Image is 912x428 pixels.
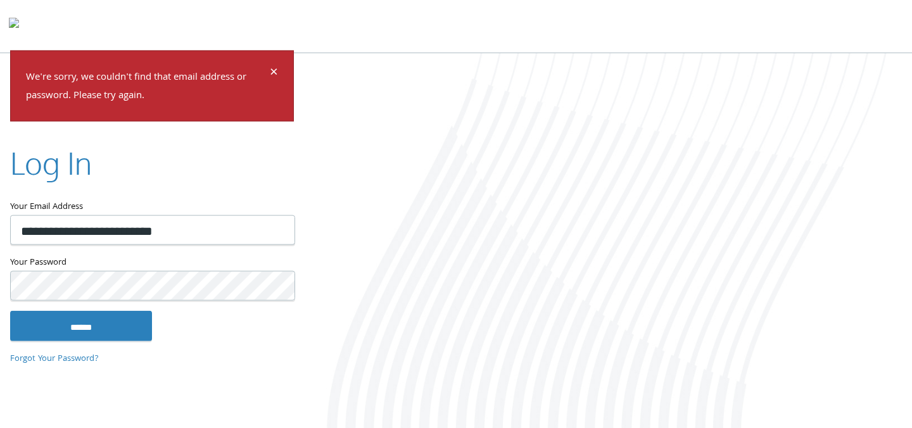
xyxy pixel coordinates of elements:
button: Dismiss alert [270,66,278,82]
span: × [270,61,278,86]
a: Forgot Your Password? [10,352,99,366]
img: todyl-logo-dark.svg [9,13,19,39]
label: Your Password [10,255,294,270]
p: We're sorry, we couldn't find that email address or password. Please try again. [26,69,268,106]
h2: Log In [10,141,92,184]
